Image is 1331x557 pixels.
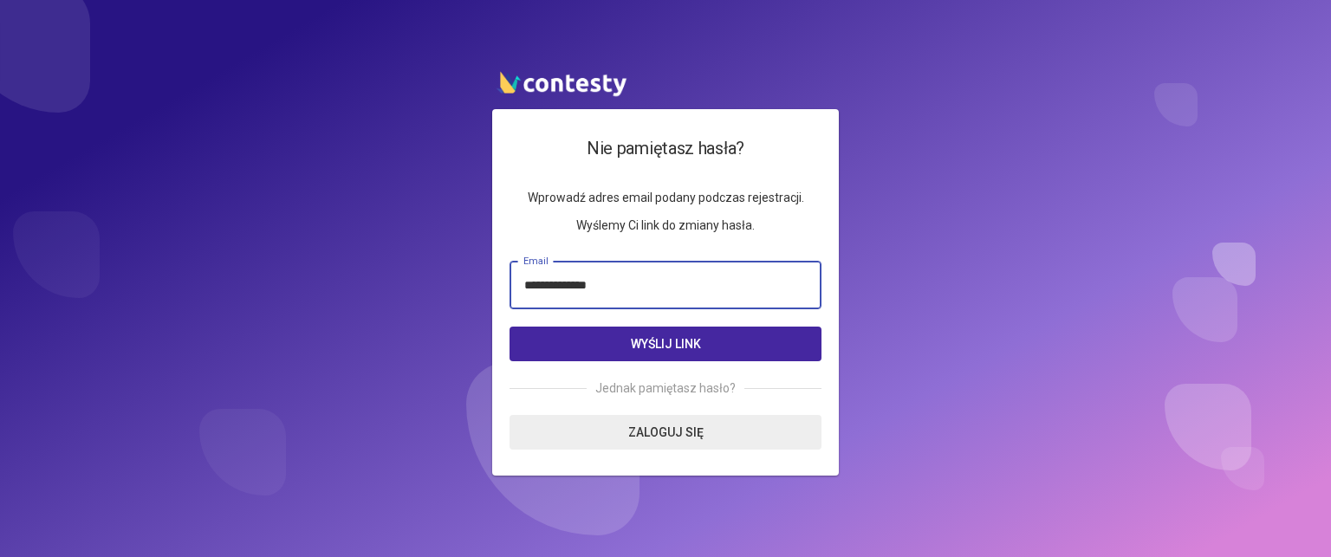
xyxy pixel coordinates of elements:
button: Wyślij link [510,327,821,361]
span: Wyślij link [631,337,701,351]
p: Wprowadź adres email podany podczas rejestracji. [510,188,821,207]
p: Wyślemy Ci link do zmiany hasła. [510,216,821,235]
span: Jednak pamiętasz hasło? [587,379,744,398]
a: Zaloguj się [510,415,821,450]
img: contesty logo [492,64,631,100]
h4: Nie pamiętasz hasła? [510,135,821,162]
